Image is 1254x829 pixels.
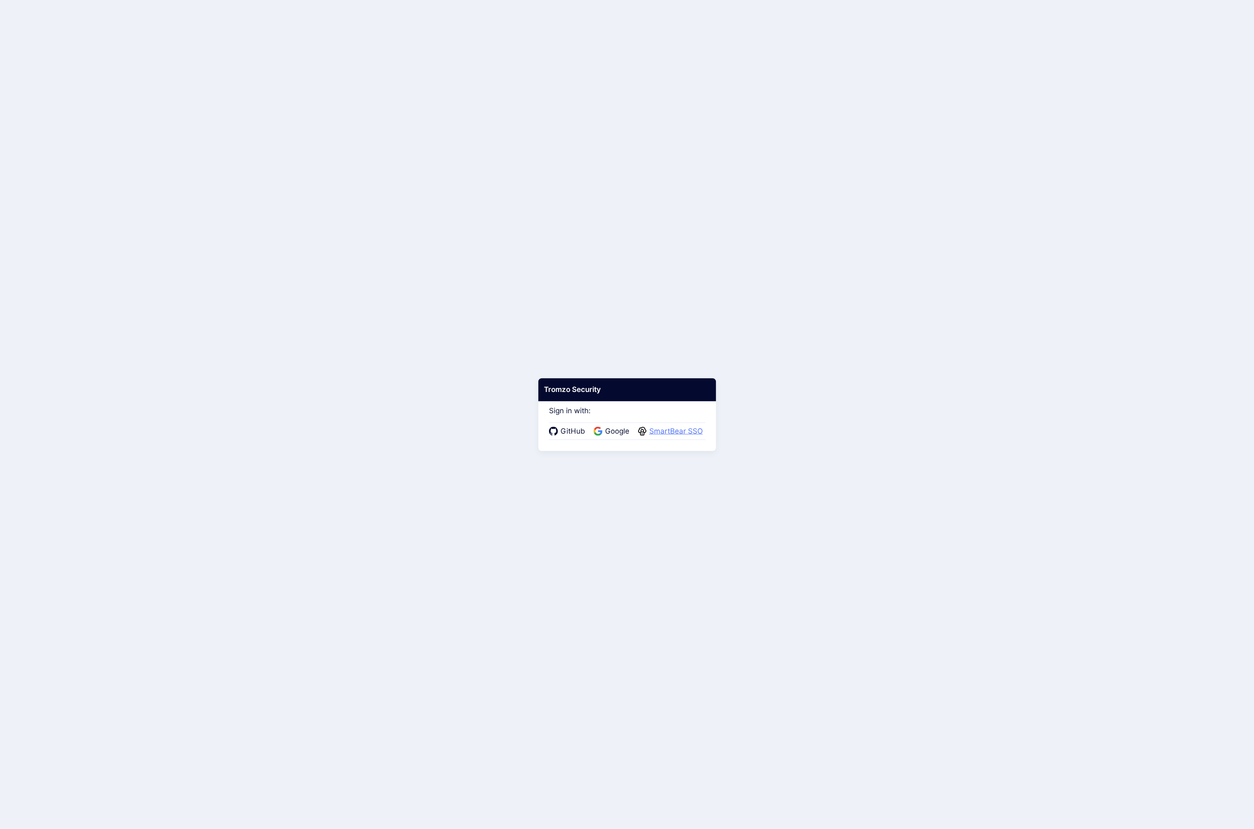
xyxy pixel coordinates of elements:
[638,426,705,437] a: SmartBear SSO
[558,426,588,437] span: GitHub
[538,378,716,401] div: Tromzo Security
[549,426,588,437] a: GitHub
[647,426,705,437] span: SmartBear SSO
[594,426,632,437] a: Google
[549,395,705,440] div: Sign in with:
[603,426,632,437] span: Google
